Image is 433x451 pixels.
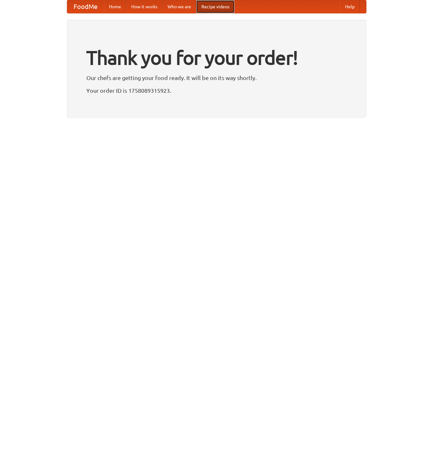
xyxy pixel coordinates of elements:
[86,42,347,73] h1: Thank you for your order!
[162,0,196,13] a: Who we are
[86,73,347,83] p: Our chefs are getting your food ready. It will be on its way shortly.
[86,86,347,95] p: Your order ID is 1758089315923.
[340,0,360,13] a: Help
[196,0,235,13] a: Recipe videos
[104,0,126,13] a: Home
[126,0,162,13] a: How it works
[67,0,104,13] a: FoodMe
